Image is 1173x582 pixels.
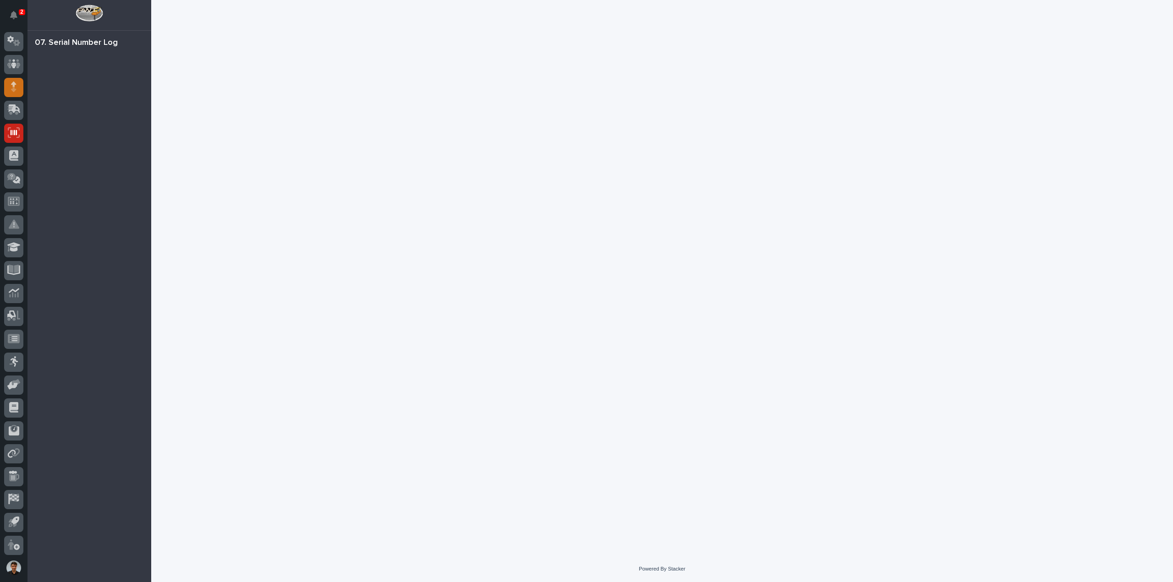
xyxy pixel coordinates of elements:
[76,5,103,22] img: Workspace Logo
[11,11,23,26] div: Notifications2
[20,9,23,15] p: 2
[35,38,118,48] div: 07. Serial Number Log
[4,5,23,25] button: Notifications
[4,558,23,577] button: users-avatar
[639,566,685,571] a: Powered By Stacker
